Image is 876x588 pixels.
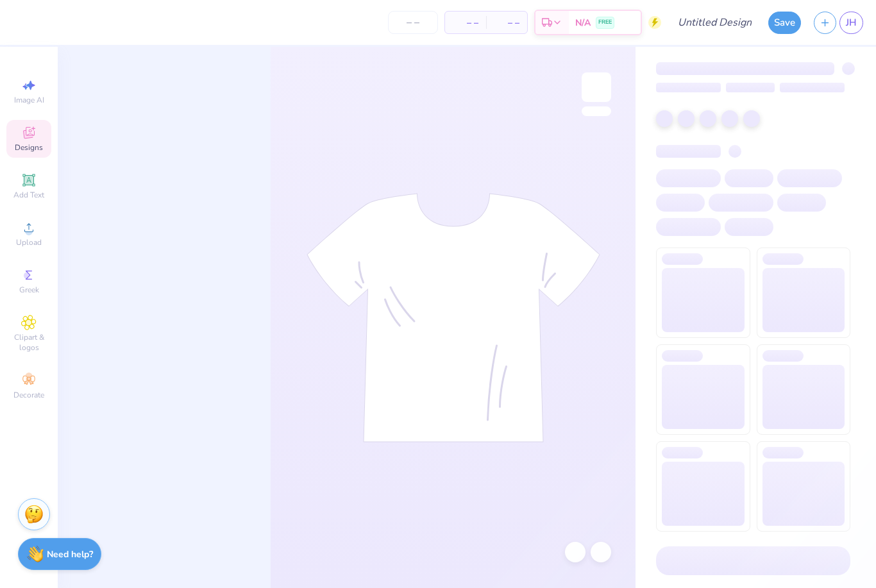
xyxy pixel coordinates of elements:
a: JH [839,12,863,34]
span: – – [453,16,478,29]
span: Decorate [13,390,44,400]
input: Untitled Design [668,10,762,35]
span: JH [846,15,857,30]
span: Image AI [14,95,44,105]
button: Save [768,12,801,34]
span: – – [494,16,519,29]
span: N/A [575,16,591,29]
img: tee-skeleton.svg [307,193,600,442]
span: FREE [598,18,612,27]
span: Add Text [13,190,44,200]
input: – – [388,11,438,34]
span: Upload [16,237,42,248]
strong: Need help? [47,548,93,560]
span: Clipart & logos [6,332,51,353]
span: Designs [15,142,43,153]
span: Greek [19,285,39,295]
